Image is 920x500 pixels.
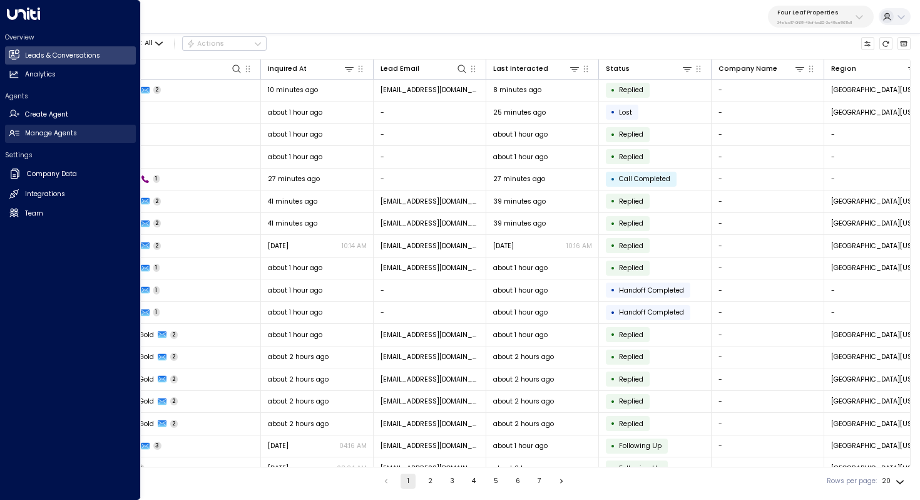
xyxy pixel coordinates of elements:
[374,102,486,123] td: -
[268,419,329,429] span: about 2 hours ago
[268,375,329,384] span: about 2 hours ago
[374,124,486,146] td: -
[381,441,479,451] span: bossladyjazz24@gmail.com
[606,63,693,75] div: Status
[712,457,824,479] td: -
[493,419,554,429] span: about 2 hours ago
[493,108,546,117] span: 25 minutes ago
[611,127,615,143] div: •
[611,216,615,232] div: •
[712,258,824,279] td: -
[712,368,824,390] td: -
[268,219,317,228] span: 41 minutes ago
[268,197,317,206] span: 41 minutes ago
[619,419,643,429] span: Replied
[268,330,322,340] span: about 1 hour ago
[611,349,615,365] div: •
[493,197,546,206] span: 39 minutes ago
[619,197,643,206] span: Replied
[712,346,824,368] td: -
[153,197,161,206] span: 2
[444,474,459,489] button: Go to page 3
[268,397,329,406] span: about 2 hours ago
[268,352,329,362] span: about 2 hours ago
[493,375,554,384] span: about 2 hours ago
[493,174,545,184] span: 27 minutes ago
[897,37,911,51] button: Archived Leads
[170,397,178,405] span: 2
[268,108,322,117] span: about 1 hour ago
[611,148,615,165] div: •
[5,185,136,204] a: Integrations
[619,308,684,317] span: Handoff Completed
[712,413,824,435] td: -
[25,189,65,199] h2: Integrations
[493,63,548,75] div: Last Interacted
[606,63,630,75] div: Status
[401,474,416,489] button: page 1
[611,171,615,187] div: •
[619,108,632,117] span: Lost
[337,464,367,473] p: 08:24 AM
[566,241,592,251] p: 10:16 AM
[466,474,481,489] button: Go to page 4
[5,91,136,101] h2: Agents
[493,464,554,473] span: about 2 hours ago
[493,130,548,139] span: about 1 hour ago
[268,63,307,75] div: Inquired At
[153,442,162,450] span: 3
[268,441,289,451] span: Yesterday
[493,330,548,340] span: about 1 hour ago
[342,241,367,251] p: 10:14 AM
[532,474,547,489] button: Go to page 7
[381,63,468,75] div: Lead Email
[268,63,355,75] div: Inquired At
[268,263,322,273] span: about 1 hour ago
[493,263,548,273] span: about 1 hour ago
[493,85,541,95] span: 8 minutes ago
[268,286,322,295] span: about 1 hour ago
[187,39,225,48] div: Actions
[268,464,289,473] span: Yesterday
[268,174,320,184] span: 27 minutes ago
[619,397,643,406] span: Replied
[381,241,479,251] span: maxandmolly67@gmail.com
[611,326,615,343] div: •
[5,164,136,184] a: Company Data
[712,190,824,212] td: -
[718,63,777,75] div: Company Name
[510,474,525,489] button: Go to page 6
[381,464,479,473] span: cacoonjoy@gmail.com
[493,352,554,362] span: about 2 hours ago
[488,474,503,489] button: Go to page 5
[374,302,486,324] td: -
[493,286,548,295] span: about 1 hour ago
[619,219,643,228] span: Replied
[712,213,824,235] td: -
[153,308,160,316] span: 1
[25,110,68,120] h2: Create Agent
[777,9,852,16] p: Four Leaf Properties
[879,37,893,51] span: Refresh
[619,330,643,340] span: Replied
[611,82,615,98] div: •
[170,375,178,383] span: 2
[381,330,479,340] span: careenrife5885@gmail.com
[381,375,479,384] span: careenrife5885@gmail.com
[153,86,161,94] span: 2
[619,85,643,95] span: Replied
[712,324,824,346] td: -
[381,219,479,228] span: maxandmolly67@gmail.com
[619,286,684,295] span: Handoff Completed
[611,438,615,454] div: •
[153,242,161,250] span: 2
[619,464,662,473] span: Following Up
[712,80,824,102] td: -
[374,279,486,301] td: -
[5,33,136,42] h2: Overview
[381,352,479,362] span: careenrife5885@gmail.com
[27,169,77,179] h2: Company Data
[619,263,643,273] span: Replied
[712,302,824,324] td: -
[619,174,670,184] span: Call Completed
